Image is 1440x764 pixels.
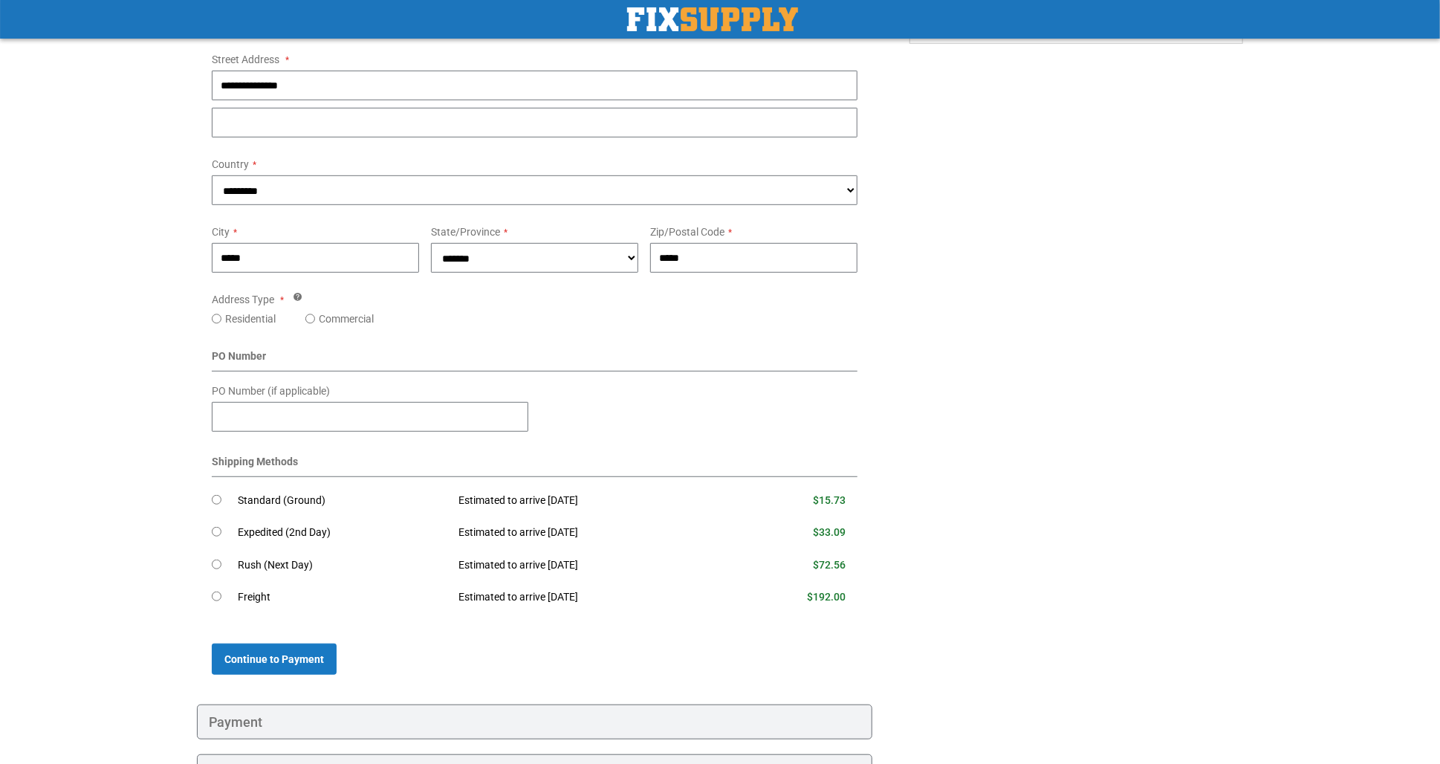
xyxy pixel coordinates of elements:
td: Expedited (2nd Day) [238,517,448,549]
span: Zip/Postal Code [650,226,724,238]
span: $15.73 [814,494,846,506]
span: City [212,226,230,238]
td: Estimated to arrive [DATE] [448,549,735,582]
span: Country [212,158,249,170]
span: Continue to Payment [224,653,324,665]
td: Estimated to arrive [DATE] [448,517,735,549]
td: Freight [238,581,448,614]
td: Estimated to arrive [DATE] [448,485,735,517]
td: Estimated to arrive [DATE] [448,581,735,614]
td: Standard (Ground) [238,485,448,517]
label: Residential [225,311,276,326]
span: PO Number (if applicable) [212,385,330,397]
span: State/Province [431,226,500,238]
span: Address Type [212,294,274,305]
span: Street Address [212,54,279,65]
label: Commercial [319,311,374,326]
div: Payment [197,705,872,740]
span: $33.09 [814,526,846,538]
button: Continue to Payment [212,644,337,675]
a: store logo [627,7,798,31]
img: Fix Industrial Supply [627,7,798,31]
div: Shipping Methods [212,454,857,477]
span: $72.56 [814,559,846,571]
div: PO Number [212,349,857,372]
span: $192.00 [808,591,846,603]
td: Rush (Next Day) [238,549,448,582]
